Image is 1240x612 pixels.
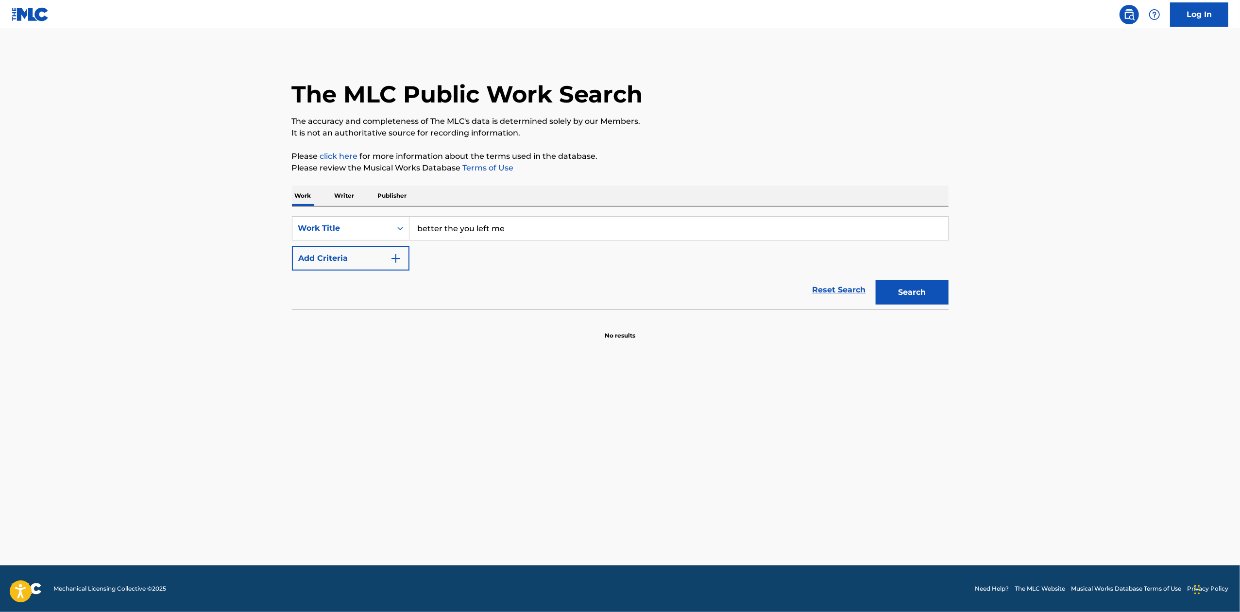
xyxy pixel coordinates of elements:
[292,186,314,206] p: Work
[320,152,358,161] a: click here
[1071,584,1181,593] a: Musical Works Database Terms of Use
[292,127,949,139] p: It is not an authoritative source for recording information.
[292,162,949,174] p: Please review the Musical Works Database
[808,279,871,301] a: Reset Search
[292,80,643,109] h1: The MLC Public Work Search
[1170,2,1228,27] a: Log In
[375,186,410,206] p: Publisher
[53,584,166,593] span: Mechanical Licensing Collective © 2025
[12,7,49,21] img: MLC Logo
[1191,565,1240,612] div: Chatwidget
[876,280,949,305] button: Search
[292,246,409,271] button: Add Criteria
[461,163,514,172] a: Terms of Use
[1123,9,1135,20] img: search
[1149,9,1160,20] img: help
[292,151,949,162] p: Please for more information about the terms used in the database.
[1187,584,1228,593] a: Privacy Policy
[1145,5,1164,24] div: Help
[292,116,949,127] p: The accuracy and completeness of The MLC's data is determined solely by our Members.
[1191,565,1240,612] iframe: Chat Widget
[975,584,1009,593] a: Need Help?
[1194,575,1200,604] div: Slepen
[1015,584,1065,593] a: The MLC Website
[605,320,635,340] p: No results
[390,253,402,264] img: 9d2ae6d4665cec9f34b9.svg
[298,222,386,234] div: Work Title
[1120,5,1139,24] a: Public Search
[332,186,357,206] p: Writer
[12,583,42,595] img: logo
[292,216,949,309] form: Search Form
